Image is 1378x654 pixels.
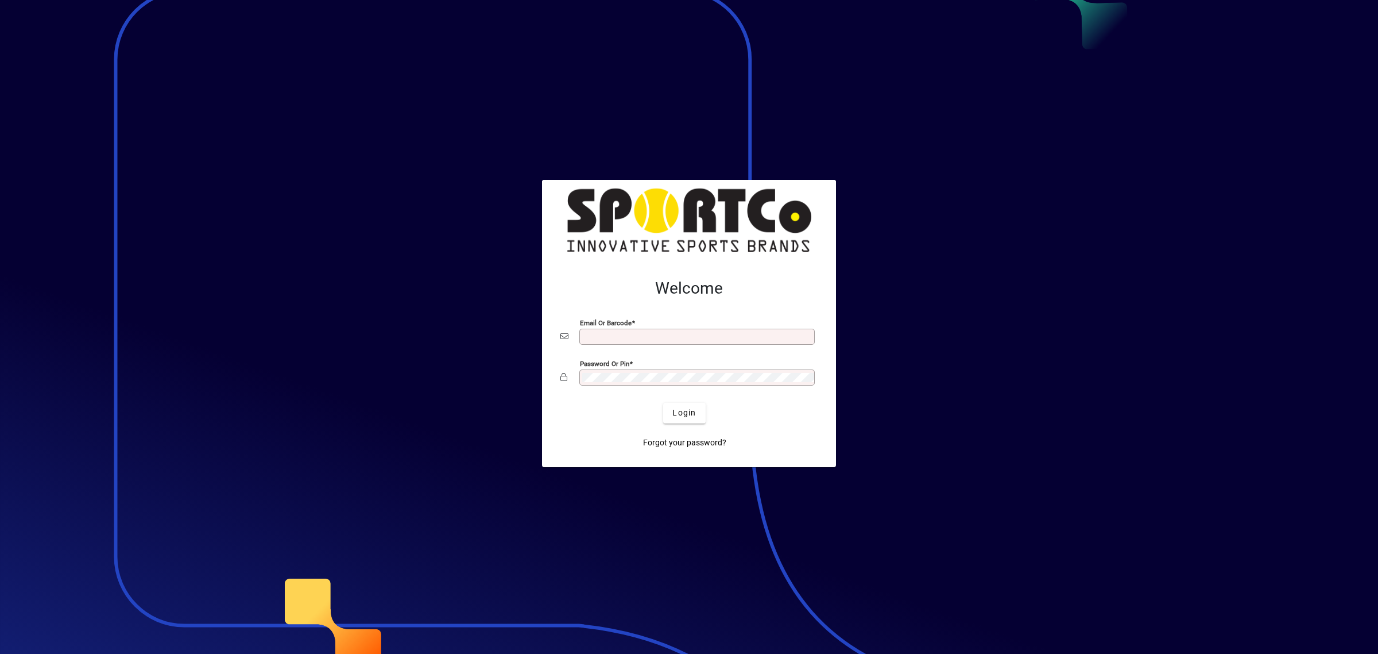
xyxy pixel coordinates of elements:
[560,279,818,298] h2: Welcome
[672,407,696,419] span: Login
[643,437,726,449] span: Forgot your password?
[638,433,731,453] a: Forgot your password?
[580,318,632,326] mat-label: Email or Barcode
[580,359,629,367] mat-label: Password or Pin
[663,403,705,424] button: Login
